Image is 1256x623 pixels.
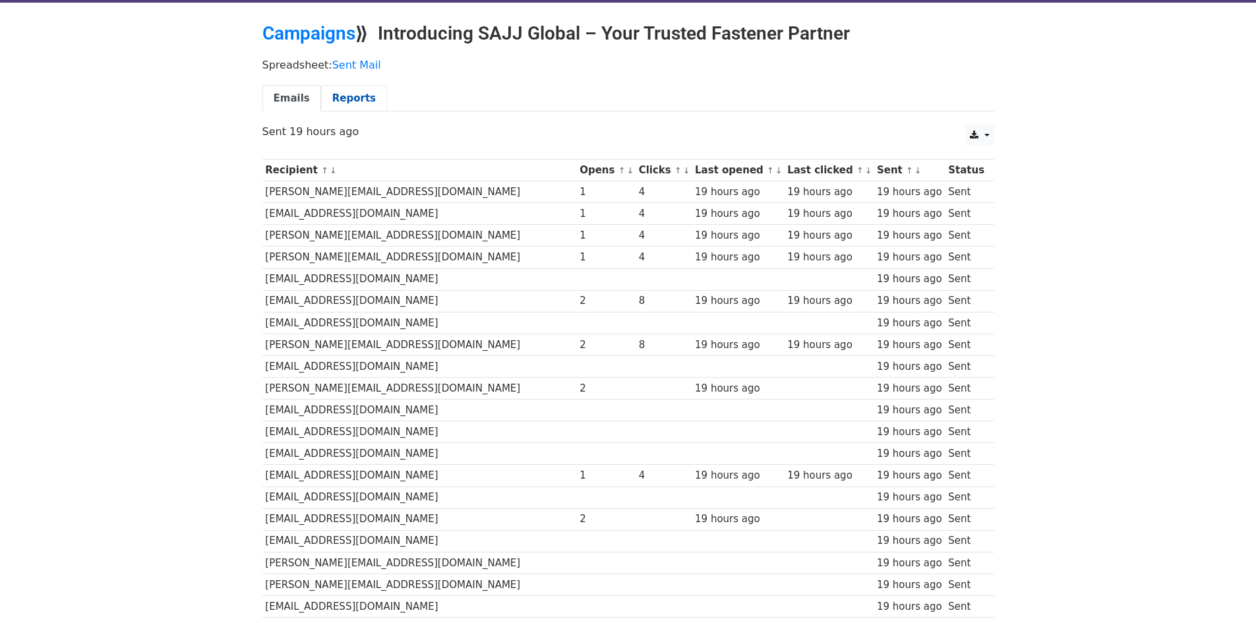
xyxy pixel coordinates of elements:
td: [PERSON_NAME][EMAIL_ADDRESS][DOMAIN_NAME] [262,378,577,400]
td: Sent [945,225,987,247]
td: [EMAIL_ADDRESS][DOMAIN_NAME] [262,508,577,530]
a: ↓ [330,165,337,175]
div: 19 hours ago [877,533,942,549]
th: Status [945,160,987,181]
div: 19 hours ago [695,338,781,353]
td: Sent [945,400,987,421]
div: 19 hours ago [877,490,942,505]
td: Sent [945,487,987,508]
td: [EMAIL_ADDRESS][DOMAIN_NAME] [262,400,577,421]
div: 1 [580,250,632,265]
th: Clicks [636,160,692,181]
div: 19 hours ago [877,403,942,418]
div: 19 hours ago [877,250,942,265]
div: 19 hours ago [695,512,781,527]
div: 19 hours ago [787,468,870,483]
td: [EMAIL_ADDRESS][DOMAIN_NAME] [262,530,577,552]
td: [EMAIL_ADDRESS][DOMAIN_NAME] [262,487,577,508]
td: [EMAIL_ADDRESS][DOMAIN_NAME] [262,290,577,312]
td: [PERSON_NAME][EMAIL_ADDRESS][DOMAIN_NAME] [262,574,577,595]
td: Sent [945,355,987,377]
td: Sent [945,378,987,400]
div: 19 hours ago [695,228,781,243]
div: 8 [639,338,689,353]
td: Sent [945,290,987,312]
div: 19 hours ago [787,228,870,243]
div: 1 [580,228,632,243]
td: Sent [945,268,987,290]
div: 19 hours ago [877,228,942,243]
th: Last clicked [784,160,874,181]
td: [EMAIL_ADDRESS][DOMAIN_NAME] [262,443,577,465]
h2: ⟫ Introducing SAJJ Global – Your Trusted Fastener Partner [262,22,994,45]
div: 4 [639,185,689,200]
div: 19 hours ago [787,338,870,353]
a: ↑ [856,165,864,175]
div: 19 hours ago [695,206,781,222]
td: Sent [945,530,987,552]
a: ↑ [618,165,626,175]
div: 2 [580,512,632,527]
div: 19 hours ago [877,578,942,593]
div: 8 [639,293,689,309]
div: 19 hours ago [877,359,942,374]
td: [EMAIL_ADDRESS][DOMAIN_NAME] [262,268,577,290]
a: ↓ [683,165,690,175]
div: 19 hours ago [877,338,942,353]
div: 19 hours ago [787,293,870,309]
div: 2 [580,381,632,396]
div: 19 hours ago [877,468,942,483]
a: ↓ [775,165,783,175]
div: 19 hours ago [695,381,781,396]
div: 19 hours ago [695,250,781,265]
a: Emails [262,85,321,112]
a: ↑ [321,165,328,175]
td: [EMAIL_ADDRESS][DOMAIN_NAME] [262,312,577,334]
td: Sent [945,508,987,530]
th: Last opened [692,160,784,181]
div: 2 [580,338,632,353]
a: Sent Mail [332,59,381,71]
td: Sent [945,552,987,574]
div: 19 hours ago [695,185,781,200]
div: 19 hours ago [877,446,942,461]
p: Spreadsheet: [262,58,994,72]
div: 19 hours ago [877,425,942,440]
td: Sent [945,334,987,355]
a: ↓ [626,165,634,175]
div: 19 hours ago [877,381,942,396]
td: [EMAIL_ADDRESS][DOMAIN_NAME] [262,203,577,225]
div: 19 hours ago [787,185,870,200]
th: Opens [576,160,636,181]
td: Sent [945,465,987,487]
div: 聊天小工具 [1190,560,1256,623]
a: ↓ [914,165,922,175]
td: Sent [945,574,987,595]
td: Sent [945,595,987,617]
a: ↑ [674,165,682,175]
p: Sent 19 hours ago [262,125,994,138]
td: Sent [945,312,987,334]
div: 1 [580,468,632,483]
td: [PERSON_NAME][EMAIL_ADDRESS][DOMAIN_NAME] [262,225,577,247]
td: [PERSON_NAME][EMAIL_ADDRESS][DOMAIN_NAME] [262,247,577,268]
th: Recipient [262,160,577,181]
div: 4 [639,250,689,265]
td: [PERSON_NAME][EMAIL_ADDRESS][DOMAIN_NAME] [262,334,577,355]
td: [PERSON_NAME][EMAIL_ADDRESS][DOMAIN_NAME] [262,181,577,203]
a: ↑ [767,165,774,175]
div: 19 hours ago [877,293,942,309]
td: [EMAIL_ADDRESS][DOMAIN_NAME] [262,421,577,443]
div: 19 hours ago [877,556,942,571]
td: [EMAIL_ADDRESS][DOMAIN_NAME] [262,355,577,377]
div: 1 [580,206,632,222]
div: 19 hours ago [695,468,781,483]
div: 2 [580,293,632,309]
div: 4 [639,228,689,243]
div: 19 hours ago [695,293,781,309]
a: ↓ [865,165,872,175]
a: ↑ [906,165,913,175]
td: Sent [945,181,987,203]
td: Sent [945,247,987,268]
div: 19 hours ago [787,206,870,222]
